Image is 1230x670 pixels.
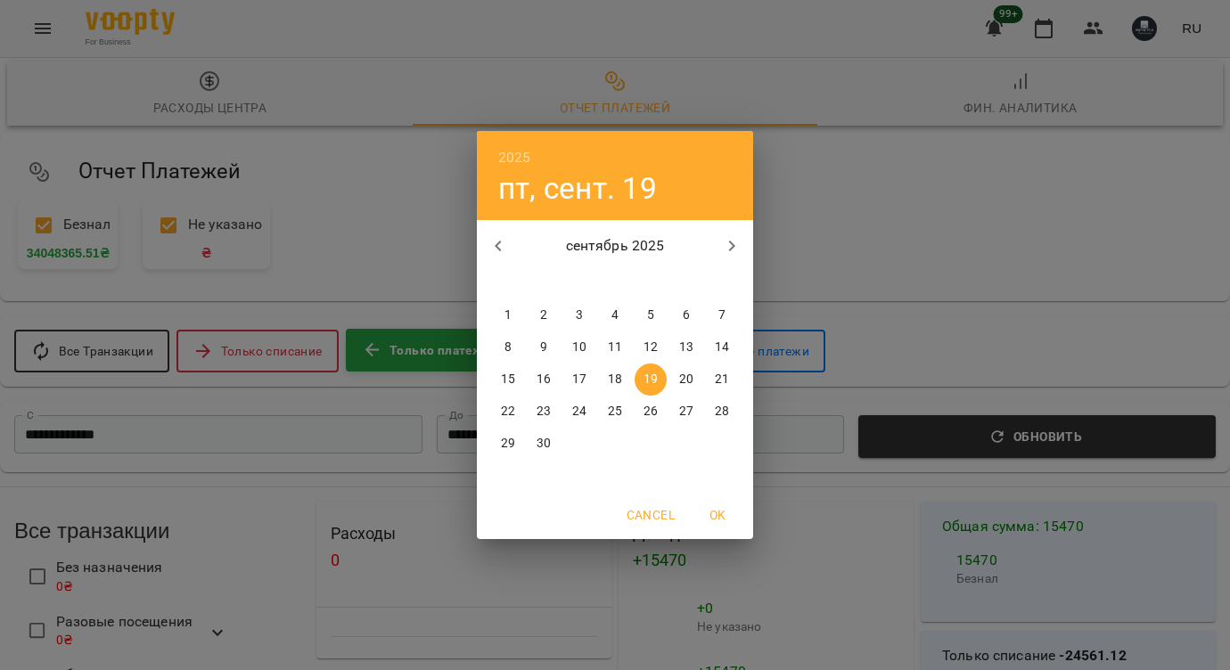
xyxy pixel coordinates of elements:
p: 3 [576,306,583,324]
span: пн [492,273,524,290]
p: 2 [540,306,547,324]
button: пт, сент. 19 [498,170,657,207]
p: 11 [608,339,622,356]
p: 8 [504,339,512,356]
p: 23 [537,403,551,421]
button: 8 [492,331,524,364]
button: 3 [563,299,595,331]
button: 12 [635,331,667,364]
p: 10 [572,339,586,356]
p: 9 [540,339,547,356]
button: 25 [599,396,631,428]
button: 14 [706,331,738,364]
p: 29 [501,435,515,453]
button: 5 [635,299,667,331]
p: сентябрь 2025 [520,235,711,257]
button: 9 [528,331,560,364]
button: 7 [706,299,738,331]
p: 1 [504,306,512,324]
p: 24 [572,403,586,421]
button: 26 [635,396,667,428]
button: 6 [670,299,702,331]
p: 18 [608,371,622,388]
span: сб [670,273,702,290]
span: OK [696,504,739,526]
p: 25 [608,403,622,421]
button: 4 [599,299,631,331]
p: 5 [647,306,654,324]
button: 21 [706,364,738,396]
button: 11 [599,331,631,364]
p: 27 [679,403,693,421]
p: 22 [501,403,515,421]
span: ср [563,273,595,290]
span: Cancel [627,504,675,526]
button: 30 [528,428,560,460]
p: 19 [644,371,658,388]
button: 20 [670,364,702,396]
button: 15 [492,364,524,396]
p: 21 [715,371,729,388]
button: 2025 [498,145,531,170]
button: 29 [492,428,524,460]
p: 6 [683,306,690,324]
p: 12 [644,339,658,356]
p: 26 [644,403,658,421]
span: чт [599,273,631,290]
p: 30 [537,435,551,453]
span: вт [528,273,560,290]
p: 28 [715,403,729,421]
p: 4 [611,306,619,324]
p: 14 [715,339,729,356]
span: вс [706,273,738,290]
p: 13 [679,339,693,356]
p: 15 [501,371,515,388]
button: 23 [528,396,560,428]
button: 13 [670,331,702,364]
p: 7 [718,306,726,324]
button: 1 [492,299,524,331]
button: 2 [528,299,560,331]
button: 19 [635,364,667,396]
button: 28 [706,396,738,428]
button: 10 [563,331,595,364]
button: 16 [528,364,560,396]
button: 24 [563,396,595,428]
span: пт [635,273,667,290]
p: 20 [679,371,693,388]
button: 17 [563,364,595,396]
button: 27 [670,396,702,428]
button: 18 [599,364,631,396]
p: 16 [537,371,551,388]
button: OK [689,499,746,531]
button: Cancel [619,499,682,531]
button: 22 [492,396,524,428]
p: 17 [572,371,586,388]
